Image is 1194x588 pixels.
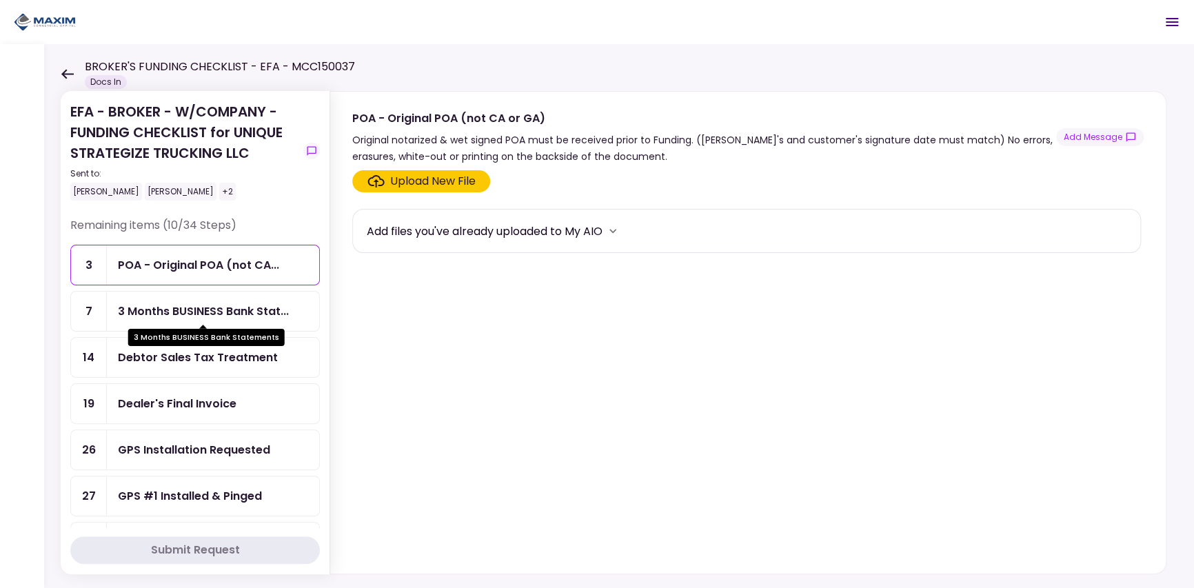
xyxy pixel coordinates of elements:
[71,245,107,285] div: 3
[219,183,236,201] div: +2
[1155,6,1188,39] button: Open menu
[70,476,320,516] a: 27GPS #1 Installed & Pinged
[71,476,107,516] div: 27
[71,430,107,469] div: 26
[330,91,1166,574] div: POA - Original POA (not CA or GA)Original notarized & wet signed POA must be received prior to Fu...
[352,170,490,192] span: Click here to upload the required document
[70,101,298,201] div: EFA - BROKER - W/COMPANY - FUNDING CHECKLIST for UNIQUE STRATEGIZE TRUCKING LLC
[145,183,216,201] div: [PERSON_NAME]
[85,75,127,89] div: Docs In
[352,132,1056,165] div: Original notarized & wet signed POA must be received prior to Funding. ([PERSON_NAME]'s and custo...
[85,59,355,75] h1: BROKER'S FUNDING CHECKLIST - EFA - MCC150037
[70,217,320,245] div: Remaining items (10/34 Steps)
[70,383,320,424] a: 19Dealer's Final Invoice
[390,173,476,190] div: Upload New File
[303,143,320,159] button: show-messages
[118,303,289,320] div: 3 Months BUSINESS Bank Statements
[603,221,623,241] button: more
[71,338,107,377] div: 14
[70,337,320,378] a: 14Debtor Sales Tax Treatment
[352,110,1056,127] div: POA - Original POA (not CA or GA)
[70,168,298,180] div: Sent to:
[151,542,240,558] div: Submit Request
[71,384,107,423] div: 19
[70,245,320,285] a: 3POA - Original POA (not CA or GA)
[367,223,603,240] div: Add files you've already uploaded to My AIO
[1056,128,1144,146] button: show-messages
[118,256,279,274] div: POA - Original POA (not CA or GA)
[118,349,278,366] div: Debtor Sales Tax Treatment
[118,395,236,412] div: Dealer's Final Invoice
[14,12,76,32] img: Partner icon
[128,329,285,346] div: 3 Months BUSINESS Bank Statements
[70,522,320,562] a: 28GPS #2 Installed & Pinged
[70,429,320,470] a: 26GPS Installation Requested
[70,536,320,564] button: Submit Request
[118,441,270,458] div: GPS Installation Requested
[70,291,320,332] a: 73 Months BUSINESS Bank Statements
[118,487,262,505] div: GPS #1 Installed & Pinged
[71,523,107,562] div: 28
[70,183,142,201] div: [PERSON_NAME]
[71,292,107,331] div: 7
